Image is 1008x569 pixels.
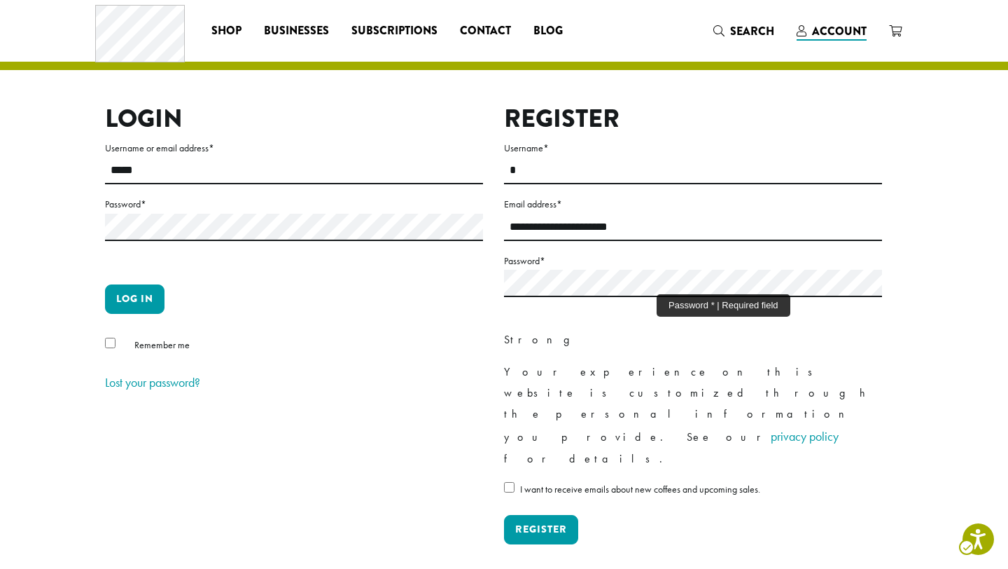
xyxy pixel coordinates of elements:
[730,23,774,39] span: Search
[504,252,882,270] label: Password
[533,22,563,40] span: Blog
[449,20,522,42] a: Contact
[105,157,483,184] input: Username or email address *
[105,284,164,314] button: Log in
[504,482,514,493] input: I want to receive emails about new coffees and upcoming sales.
[785,20,878,43] a: Account
[134,338,190,351] span: Remember me
[200,20,253,42] a: Shop
[702,20,785,43] a: Search
[340,20,449,42] a: Subscriptions
[504,362,882,469] p: Your experience on this website is customized through the personal information you provide. See o...
[264,22,329,40] span: Businesses
[351,22,437,40] span: Subscriptions
[105,104,483,134] h2: Login
[504,196,882,213] label: Email address
[200,20,574,42] ul: Main Menu
[200,20,574,42] div: Header Menu
[211,22,241,40] span: Shop
[702,20,913,43] div: Header Menu
[105,139,483,157] label: Username or email address
[504,139,882,157] label: Username
[504,157,882,184] input: Username *
[105,214,483,241] input: Password *
[105,338,115,348] input: Remember me
[522,20,574,42] a: Blog
[504,214,882,241] input: Email address *
[812,23,867,39] span: Account
[105,196,483,213] label: Password
[460,22,511,40] span: Contact
[504,104,882,134] h2: Register
[105,374,200,390] a: Lost your password?
[520,483,760,495] span: I want to receive emails about new coffees and upcoming sales.
[504,515,578,544] button: Register
[504,270,882,297] input: Password *
[771,428,839,444] a: privacy policy
[253,20,340,42] a: Businesses
[504,329,882,350] div: Strong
